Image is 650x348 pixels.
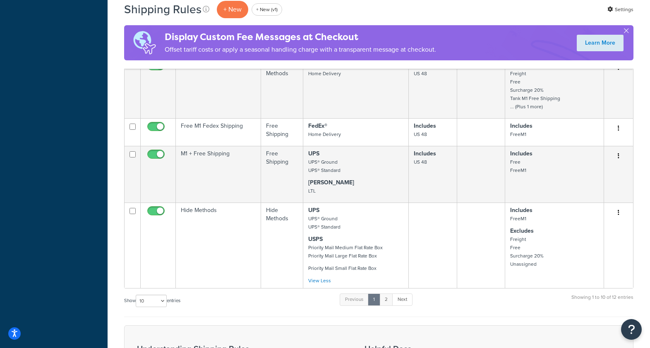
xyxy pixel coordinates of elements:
[252,3,282,16] a: + New (v1)
[124,295,180,307] label: Show entries
[577,35,624,51] a: Learn More
[261,146,303,203] td: Free Shipping
[308,187,316,195] small: LTL
[379,293,393,306] a: 2
[308,122,327,130] strong: FedEx®
[308,131,341,138] small: Home Delivery
[571,293,633,310] div: Showing 1 to 10 of 12 entries
[510,122,532,130] strong: Includes
[176,57,261,118] td: Hide Fedex
[217,1,248,18] p: + New
[510,226,534,235] strong: Excludes
[308,178,354,187] strong: [PERSON_NAME]
[124,25,165,60] img: duties-banner-06bc72dcb5fe05cb3f9472aba00be2ae8eb53ab6f0d8bb03d382ba314ac3c341.png
[308,70,341,77] small: Home Delivery
[392,293,413,306] a: Next
[165,44,436,55] p: Offset tariff costs or apply a seasonal handling charge with a transparent message at checkout.
[308,149,319,158] strong: UPS
[414,122,436,130] strong: Includes
[308,215,341,231] small: UPS® Ground UPS® Standard
[510,131,526,138] small: FreeM1
[368,293,380,306] a: 1
[176,146,261,203] td: M1 + Free Shipping
[165,30,436,44] h4: Display Custom Fee Messages at Checkout
[124,1,201,17] h1: Shipping Rules
[621,319,642,340] button: Open Resource Center
[261,118,303,146] td: Free Shipping
[510,70,560,110] small: Freight Free Surcharge 20% Tank M1 Free Shipping ... (Plus 1 more)
[136,295,167,307] select: Showentries
[308,235,323,243] strong: USPS
[510,158,526,174] small: Free FreeM1
[607,4,633,15] a: Settings
[414,131,427,138] small: US 48
[414,158,427,166] small: US 48
[261,57,303,118] td: Hide Methods
[414,149,436,158] strong: Includes
[308,244,383,260] small: Priority Mail Medium Flat Rate Box Priority Mail Large Flat Rate Box
[176,118,261,146] td: Free M1 Fedex Shipping
[510,215,526,222] small: FreeM1
[308,158,341,174] small: UPS® Ground UPS® Standard
[510,236,544,268] small: Freight Free Surcharge 20% Unassigned
[510,149,532,158] strong: Includes
[308,277,331,284] a: View Less
[261,203,303,288] td: Hide Methods
[308,265,377,272] small: Priority Mail Small Flat Rate Box
[308,206,319,215] strong: UPS
[414,70,427,77] small: US 48
[176,203,261,288] td: Hide Methods
[340,293,369,306] a: Previous
[510,206,532,215] strong: Includes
